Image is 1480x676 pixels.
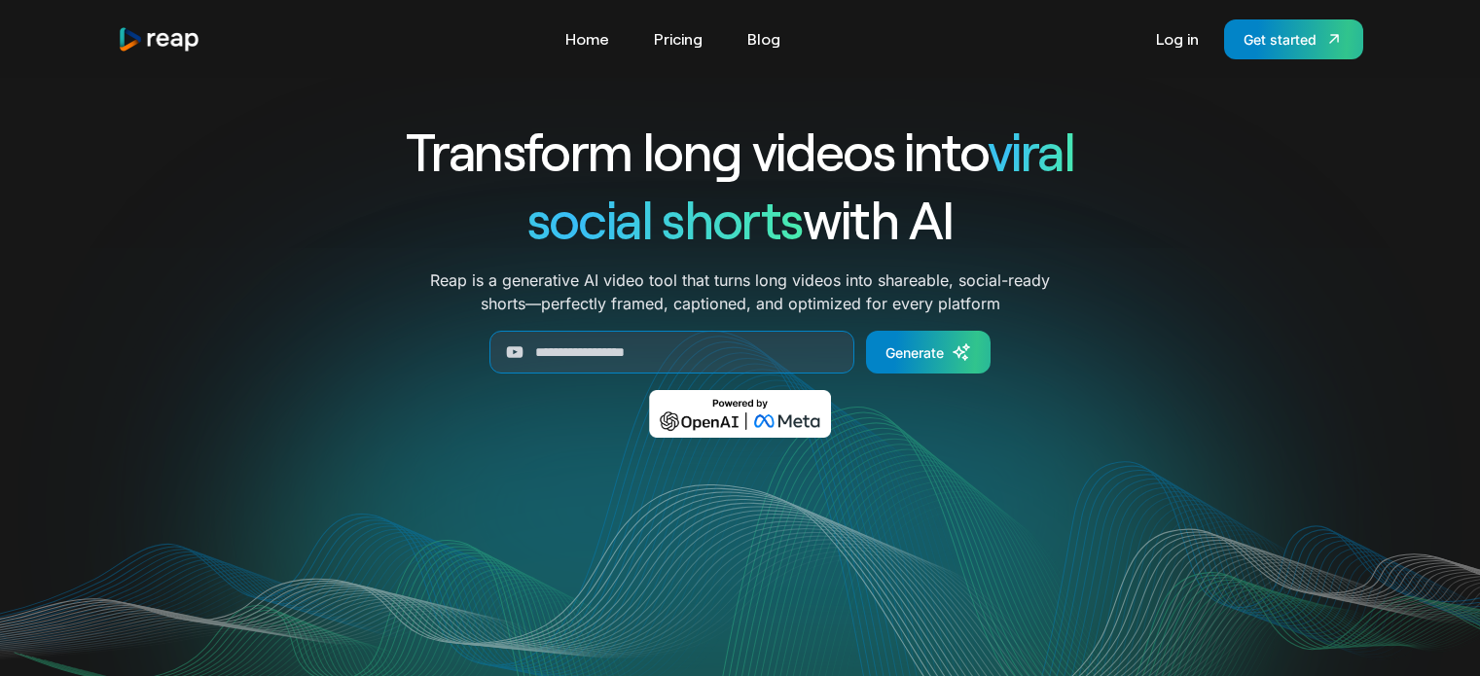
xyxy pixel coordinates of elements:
[527,187,803,250] span: social shorts
[556,23,619,54] a: Home
[1146,23,1209,54] a: Log in
[738,23,790,54] a: Blog
[866,331,991,374] a: Generate
[1244,29,1317,50] div: Get started
[336,117,1145,185] h1: Transform long videos into
[885,342,944,363] div: Generate
[988,119,1074,182] span: viral
[336,185,1145,253] h1: with AI
[118,26,201,53] img: reap logo
[644,23,712,54] a: Pricing
[649,390,831,438] img: Powered by OpenAI & Meta
[1224,19,1363,59] a: Get started
[118,26,201,53] a: home
[336,331,1145,374] form: Generate Form
[430,268,1050,315] p: Reap is a generative AI video tool that turns long videos into shareable, social-ready shorts—per...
